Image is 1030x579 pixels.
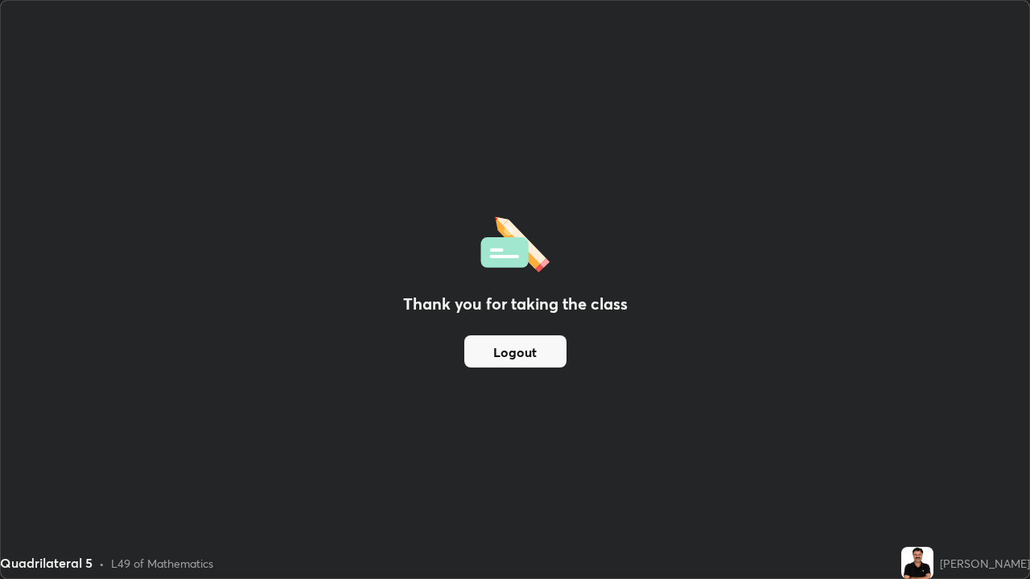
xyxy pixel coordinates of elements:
h2: Thank you for taking the class [403,292,628,316]
div: [PERSON_NAME] [940,555,1030,572]
div: L49 of Mathematics [111,555,213,572]
button: Logout [464,335,566,368]
img: offlineFeedback.1438e8b3.svg [480,211,550,273]
div: • [99,555,105,572]
img: 7def909e4aef43c4a91072aeb05c1ff1.jpg [901,547,933,579]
